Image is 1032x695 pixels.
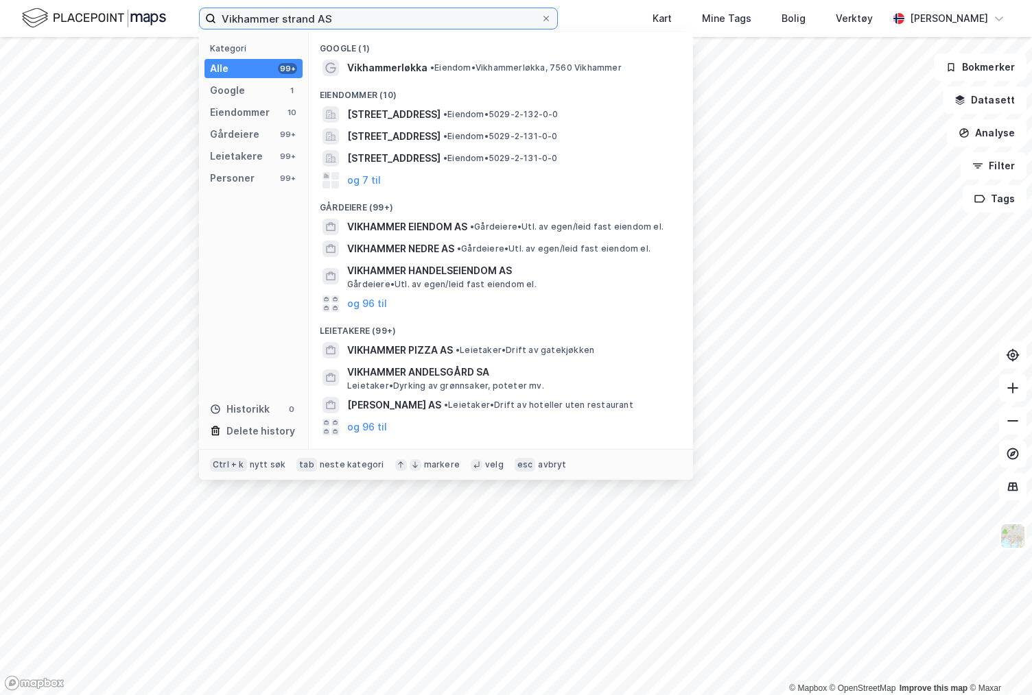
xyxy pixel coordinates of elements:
[943,86,1027,114] button: Datasett
[216,8,541,29] input: Søk på adresse, matrikkel, gårdeiere, leietakere eller personer
[456,345,460,355] span: •
[278,151,297,162] div: 99+
[443,131,558,142] span: Eiendom • 5029-2-131-0-0
[296,458,317,472] div: tab
[286,85,297,96] div: 1
[286,404,297,415] div: 0
[278,129,297,140] div: 99+
[320,459,384,470] div: neste kategori
[347,219,467,235] span: VIKHAMMER EIENDOM AS
[430,62,434,73] span: •
[963,629,1032,695] iframe: Chat Widget
[347,60,427,76] span: Vikhammerløkka
[210,458,247,472] div: Ctrl + k
[900,683,967,693] a: Improve this map
[485,459,504,470] div: velg
[286,107,297,118] div: 10
[963,629,1032,695] div: Kontrollprogram for chat
[309,191,693,216] div: Gårdeiere (99+)
[347,380,544,391] span: Leietaker • Dyrking av grønnsaker, poteter mv.
[210,60,228,77] div: Alle
[538,459,566,470] div: avbryt
[963,185,1027,212] button: Tags
[278,173,297,184] div: 99+
[347,342,453,358] span: VIKHAMMER PIZZA AS
[443,153,447,163] span: •
[347,279,537,290] span: Gårdeiere • Utl. av egen/leid fast eiendom el.
[1000,523,1026,549] img: Z
[515,458,536,472] div: esc
[470,221,664,232] span: Gårdeiere • Utl. av egen/leid fast eiendom el.
[250,459,286,470] div: nytt søk
[4,675,64,691] a: Mapbox homepage
[347,241,454,257] span: VIKHAMMER NEDRE AS
[210,148,263,164] div: Leietakere
[702,10,751,27] div: Mine Tags
[210,126,259,143] div: Gårdeiere
[934,53,1027,81] button: Bokmerker
[961,152,1027,180] button: Filter
[347,128,441,145] span: [STREET_ADDRESS]
[278,63,297,74] div: 99+
[789,683,827,693] a: Mapbox
[830,683,896,693] a: OpenStreetMap
[347,364,677,380] span: VIKHAMMER ANDELSGÅRD SA
[836,10,873,27] div: Verktøy
[210,82,245,99] div: Google
[22,6,166,30] img: logo.f888ab2527a4732fd821a326f86c7f29.svg
[443,109,447,119] span: •
[309,32,693,57] div: Google (1)
[782,10,806,27] div: Bolig
[347,150,441,167] span: [STREET_ADDRESS]
[347,263,677,279] span: VIKHAMMER HANDELSEIENDOM AS
[457,243,650,254] span: Gårdeiere • Utl. av egen/leid fast eiendom el.
[910,10,988,27] div: [PERSON_NAME]
[947,119,1027,147] button: Analyse
[210,401,270,417] div: Historikk
[347,419,387,435] button: og 96 til
[470,221,474,232] span: •
[309,315,693,339] div: Leietakere (99+)
[347,172,381,188] button: og 7 til
[430,62,622,73] span: Eiendom • Vikhammerløkka, 7560 Vikhammer
[444,400,633,411] span: Leietaker • Drift av hoteller uten restaurant
[226,423,295,439] div: Delete history
[210,43,303,53] div: Kategori
[347,106,441,123] span: [STREET_ADDRESS]
[424,459,460,470] div: markere
[443,109,559,120] span: Eiendom • 5029-2-132-0-0
[444,400,448,410] span: •
[457,243,461,254] span: •
[443,131,447,141] span: •
[309,79,693,103] div: Eiendommer (10)
[210,170,255,186] div: Personer
[309,438,693,463] div: Personer (99+)
[653,10,672,27] div: Kart
[210,104,270,121] div: Eiendommer
[347,397,441,413] span: [PERSON_NAME] AS
[443,153,558,164] span: Eiendom • 5029-2-131-0-0
[456,345,594,356] span: Leietaker • Drift av gatekjøkken
[347,295,387,312] button: og 96 til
